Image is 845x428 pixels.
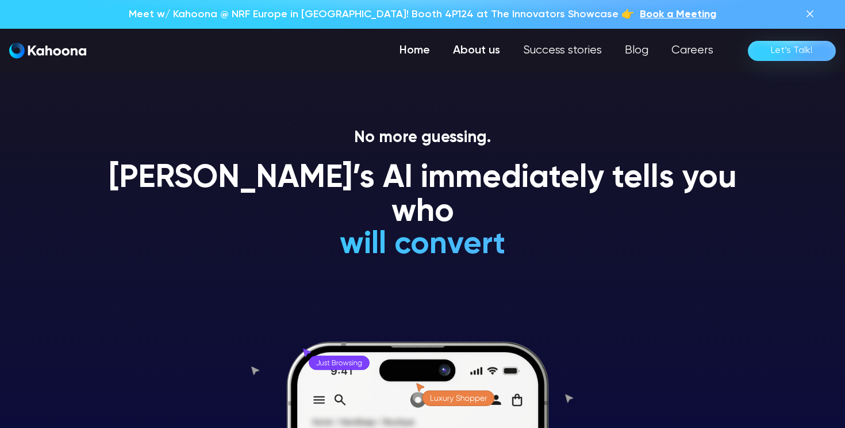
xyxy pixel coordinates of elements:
[431,395,487,403] g: Luxury Shopper
[95,128,750,148] p: No more guessing.
[748,41,836,61] a: Let’s Talk!
[441,39,512,62] a: About us
[129,7,634,22] p: Meet w/ Kahoona @ NRF Europe in [GEOGRAPHIC_DATA]! Booth 4P124 at The Innovators Showcase 👉
[660,39,725,62] a: Careers
[9,43,86,59] a: home
[613,39,660,62] a: Blog
[253,228,592,262] h1: will convert
[640,9,716,20] span: Book a Meeting
[771,41,813,60] div: Let’s Talk!
[9,43,86,59] img: Kahoona logo white
[95,162,750,230] h1: [PERSON_NAME]’s AI immediately tells you who
[640,7,716,22] a: Book a Meeting
[512,39,613,62] a: Success stories
[388,39,441,62] a: Home
[316,360,362,367] g: Just Browsing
